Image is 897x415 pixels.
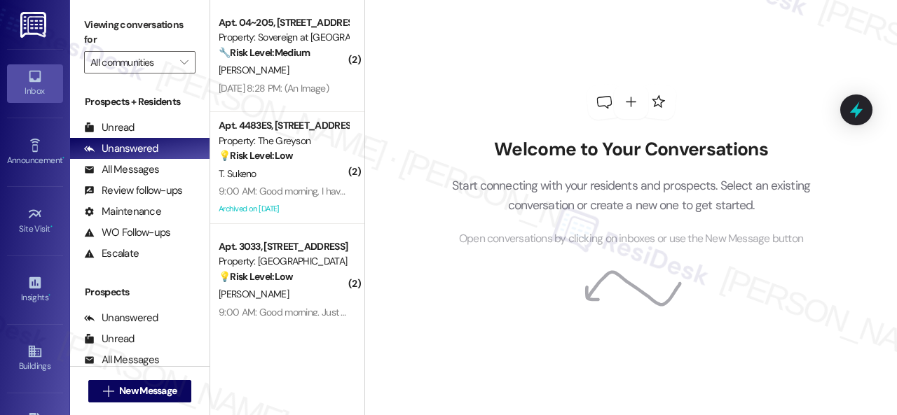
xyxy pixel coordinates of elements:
input: All communities [90,51,173,73]
a: Buildings [7,339,63,377]
strong: 💡 Risk Level: Low [219,270,293,283]
strong: 💡 Risk Level: Low [219,149,293,162]
div: All Messages [84,162,159,177]
span: T. Sukeno [219,167,256,180]
div: Unread [84,120,135,135]
div: Maintenance [84,204,161,219]
div: Apt. 3033, [STREET_ADDRESS] [219,239,348,254]
div: Prospects + Residents [70,94,210,109]
p: Start connecting with your residents and prospects. Select an existing conversation or create a n... [431,176,832,216]
div: WO Follow-ups [84,225,170,240]
img: ResiDesk Logo [20,12,49,38]
div: All Messages [84,353,159,367]
span: New Message [119,384,177,398]
div: Prospects [70,285,210,300]
div: Apt. 4483ES, [STREET_ADDRESS] [219,118,348,133]
a: Site Visit • [7,202,63,240]
i:  [180,57,188,68]
div: Property: Sovereign at [GEOGRAPHIC_DATA] [219,30,348,45]
div: Property: The Greyson [219,134,348,148]
span: • [50,222,53,232]
span: [PERSON_NAME] [219,64,289,76]
div: [DATE] 8:28 PM: (An Image) [219,82,329,94]
a: Insights • [7,271,63,309]
label: Viewing conversations for [84,14,196,51]
a: Inbox [7,64,63,102]
button: New Message [88,380,192,402]
span: Open conversations by clicking on inboxes or use the New Message button [459,230,803,248]
h2: Welcome to Your Conversations [431,139,832,161]
span: [PERSON_NAME] [219,288,289,300]
div: Archived on [DATE] [217,200,350,218]
i:  [103,386,114,397]
div: Unanswered [84,311,158,325]
strong: 🔧 Risk Level: Medium [219,46,310,59]
div: Apt. 04~205, [STREET_ADDRESS] [219,15,348,30]
div: Unread [84,332,135,346]
div: Review follow-ups [84,183,182,198]
div: Unanswered [84,141,158,156]
span: • [62,153,64,163]
span: • [48,290,50,300]
div: Escalate [84,246,139,261]
div: Property: [GEOGRAPHIC_DATA] [219,254,348,269]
